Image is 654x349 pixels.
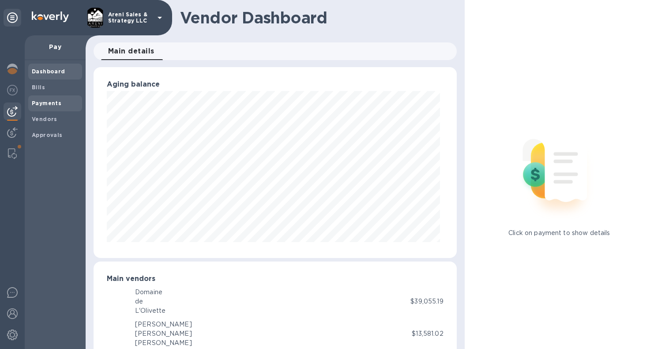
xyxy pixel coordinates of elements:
[107,275,444,283] h3: Main vendors
[32,11,69,22] img: Logo
[32,132,63,138] b: Approvals
[107,80,444,89] h3: Aging balance
[412,329,443,338] p: $13,581.02
[32,68,65,75] b: Dashboard
[135,320,192,329] div: [PERSON_NAME]
[108,45,154,57] span: Main details
[508,228,610,238] p: Click on payment to show details
[32,84,45,91] b: Bills
[32,42,79,51] p: Pay
[108,11,152,24] p: Areni Sales & Strategy LLC
[7,85,18,95] img: Foreign exchange
[32,116,57,122] b: Vendors
[32,100,61,106] b: Payments
[135,306,165,315] div: L'Olivette
[135,297,165,306] div: de
[4,9,21,27] div: Unpin categories
[135,288,165,297] div: Domaine
[410,297,443,306] p: $39,055.19
[135,329,192,338] div: [PERSON_NAME]
[135,338,192,348] div: [PERSON_NAME]
[180,8,451,27] h1: Vendor Dashboard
